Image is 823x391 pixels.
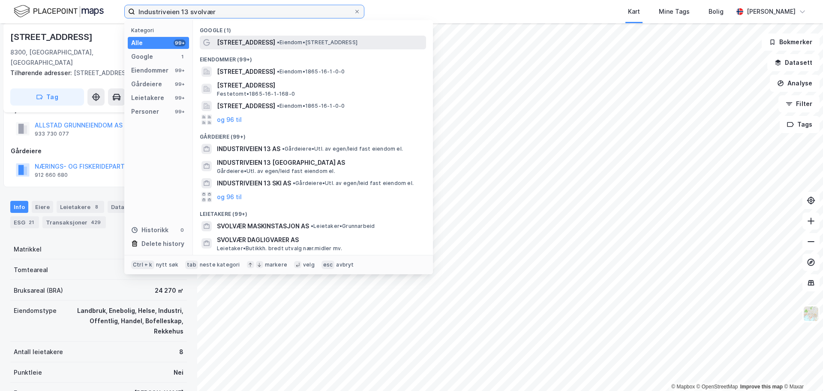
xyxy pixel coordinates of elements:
[174,108,186,115] div: 99+
[131,261,154,269] div: Ctrl + k
[174,67,186,74] div: 99+
[89,218,102,227] div: 429
[778,95,820,112] button: Filter
[217,115,242,125] button: og 96 til
[303,261,315,268] div: velg
[14,285,63,296] div: Bruksareal (BRA)
[10,216,39,228] div: ESG
[217,158,423,168] span: INDUSTRIVEIEN 13 [GEOGRAPHIC_DATA] AS
[193,204,433,219] div: Leietakere (99+)
[747,6,796,17] div: [PERSON_NAME]
[277,68,345,75] span: Eiendom • 1865-16-1-0-0
[14,4,104,19] img: logo.f888ab2527a4732fd821a326f86c7f29.svg
[35,130,69,137] div: 933 730 077
[217,101,275,111] span: [STREET_ADDRESS]
[217,245,342,252] span: Leietaker • Butikkh. bredt utvalg nær.midler mv.
[277,39,279,45] span: •
[131,27,189,33] div: Kategori
[67,306,183,336] div: Landbruk, Enebolig, Helse, Industri, Offentlig, Handel, Bofelleskap, Rekkehus
[32,201,53,213] div: Eiere
[42,216,106,228] div: Transaksjoner
[131,106,159,117] div: Personer
[179,347,183,357] div: 8
[671,384,695,390] a: Mapbox
[156,261,179,268] div: nytt søk
[311,223,375,230] span: Leietaker • Grunnarbeid
[193,49,433,65] div: Eiendommer (99+)
[780,350,823,391] iframe: Chat Widget
[174,39,186,46] div: 99+
[135,5,354,18] input: Søk på adresse, matrikkel, gårdeiere, leietakere eller personer
[131,225,168,235] div: Historikk
[10,30,94,44] div: [STREET_ADDRESS]
[174,367,183,378] div: Nei
[14,347,63,357] div: Antall leietakere
[217,91,295,97] span: Festetomt • 1865-16-1-168-0
[155,285,183,296] div: 24 270 ㎡
[628,6,640,17] div: Kart
[740,384,783,390] a: Improve this map
[282,145,285,152] span: •
[131,38,143,48] div: Alle
[217,144,280,154] span: INDUSTRIVEIEN 13 AS
[10,201,28,213] div: Info
[321,261,335,269] div: esc
[265,261,287,268] div: markere
[193,20,433,36] div: Google (1)
[293,180,414,187] span: Gårdeiere • Utl. av egen/leid fast eiendom el.
[217,178,291,188] span: INDUSTRIVEIEN 13 SKI AS
[803,306,819,322] img: Z
[217,168,335,175] span: Gårdeiere • Utl. av egen/leid fast eiendom el.
[277,68,279,75] span: •
[131,52,153,62] div: Google
[27,218,36,227] div: 21
[179,227,186,233] div: 0
[697,384,738,390] a: OpenStreetMap
[10,68,180,78] div: [STREET_ADDRESS]
[311,223,313,229] span: •
[277,103,279,109] span: •
[217,80,423,91] span: [STREET_ADDRESS]
[185,261,198,269] div: tab
[200,261,240,268] div: neste kategori
[141,239,184,249] div: Delete history
[10,69,74,76] span: Tilhørende adresser:
[57,201,104,213] div: Leietakere
[108,201,140,213] div: Datasett
[193,127,433,142] div: Gårdeiere (99+)
[282,145,403,152] span: Gårdeiere • Utl. av egen/leid fast eiendom el.
[762,33,820,51] button: Bokmerker
[14,265,48,275] div: Tomteareal
[11,146,186,156] div: Gårdeiere
[179,53,186,60] div: 1
[14,367,42,378] div: Punktleie
[767,54,820,71] button: Datasett
[131,79,162,89] div: Gårdeiere
[277,103,345,109] span: Eiendom • 1865-16-1-0-0
[217,221,309,231] span: SVOLVÆR MASKINSTASJON AS
[217,67,275,77] span: [STREET_ADDRESS]
[336,261,354,268] div: avbryt
[92,203,101,211] div: 8
[131,65,168,76] div: Eiendommer
[217,192,242,202] button: og 96 til
[14,244,42,255] div: Matrikkel
[770,75,820,92] button: Analyse
[277,39,357,46] span: Eiendom • [STREET_ADDRESS]
[131,93,164,103] div: Leietakere
[709,6,724,17] div: Bolig
[35,172,68,179] div: 912 660 680
[217,37,275,48] span: [STREET_ADDRESS]
[659,6,690,17] div: Mine Tags
[293,180,295,186] span: •
[174,81,186,88] div: 99+
[14,306,57,316] div: Eiendomstype
[10,88,84,106] button: Tag
[10,47,153,68] div: 8300, [GEOGRAPHIC_DATA], [GEOGRAPHIC_DATA]
[174,94,186,101] div: 99+
[780,350,823,391] div: Kontrollprogram for chat
[780,116,820,133] button: Tags
[217,235,423,245] span: SVOLVÆR DAGLIGVARER AS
